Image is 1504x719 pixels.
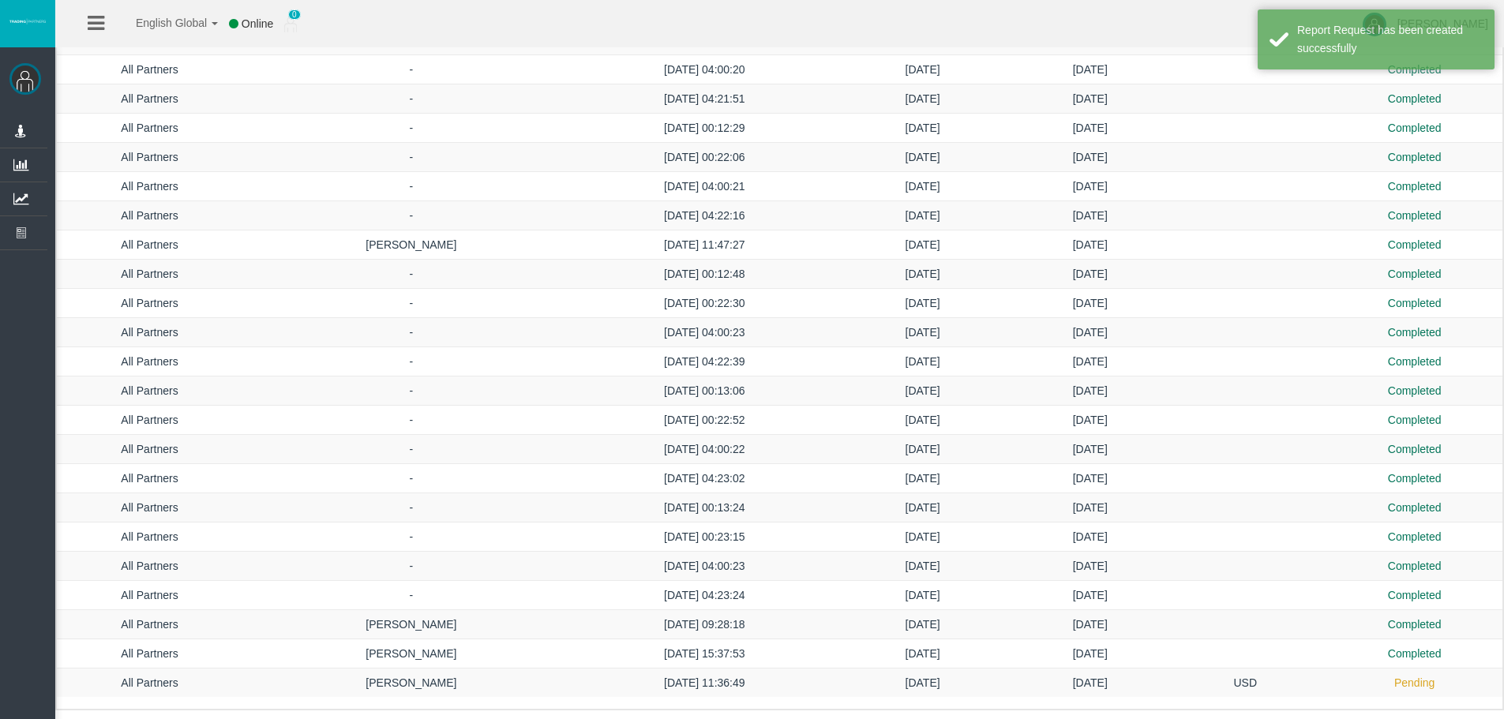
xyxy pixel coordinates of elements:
td: [DATE] 00:13:06 [580,376,829,406]
td: - [242,84,580,114]
td: Completed [1326,84,1502,114]
td: Completed [1326,552,1502,581]
td: [DATE] 04:23:24 [580,581,829,610]
td: All Partners [57,464,242,493]
td: All Partners [57,230,242,260]
td: - [242,289,580,318]
td: [DATE] [829,347,1016,376]
td: - [242,552,580,581]
td: All Partners [57,172,242,201]
td: [DATE] 04:00:23 [580,552,829,581]
td: Completed [1326,347,1502,376]
td: [DATE] 00:22:06 [580,143,829,172]
td: [DATE] [1016,552,1164,581]
span: Online [242,17,273,30]
td: All Partners [57,552,242,581]
td: [DATE] 00:22:30 [580,289,829,318]
td: [DATE] 00:22:52 [580,406,829,435]
td: [DATE] [829,668,1016,698]
td: All Partners [57,55,242,84]
td: [DATE] [1016,639,1164,668]
td: Completed [1326,376,1502,406]
td: [DATE] [829,493,1016,522]
td: [DATE] [829,289,1016,318]
td: [DATE] [1016,610,1164,639]
td: [DATE] [1016,406,1164,435]
td: All Partners [57,406,242,435]
td: [DATE] [1016,581,1164,610]
td: - [242,143,580,172]
div: Report Request has been created successfully [1297,21,1483,58]
td: All Partners [57,318,242,347]
td: Completed [1326,289,1502,318]
td: - [242,347,580,376]
td: [DATE] [829,639,1016,668]
td: Pending [1326,668,1502,698]
td: Completed [1326,260,1502,289]
td: All Partners [57,435,242,464]
td: [DATE] 09:28:18 [580,610,829,639]
img: user_small.png [284,17,297,32]
td: [DATE] [829,435,1016,464]
td: [DATE] [829,172,1016,201]
td: - [242,406,580,435]
span: 0 [288,9,301,20]
td: [DATE] 04:21:51 [580,84,829,114]
td: [DATE] [1016,289,1164,318]
td: [DATE] 04:00:21 [580,172,829,201]
td: [DATE] [1016,668,1164,698]
td: All Partners [57,610,242,639]
td: [DATE] [829,143,1016,172]
td: [DATE] [1016,318,1164,347]
td: - [242,581,580,610]
td: [DATE] [1016,84,1164,114]
td: Completed [1326,435,1502,464]
td: [DATE] [829,552,1016,581]
td: All Partners [57,522,242,552]
td: [DATE] [829,260,1016,289]
td: [DATE] [1016,230,1164,260]
td: [PERSON_NAME] [242,668,580,698]
td: - [242,114,580,143]
td: - [242,318,580,347]
td: All Partners [57,581,242,610]
td: Completed [1326,464,1502,493]
td: Completed [1326,201,1502,230]
td: [DATE] [1016,522,1164,552]
td: [DATE] [829,464,1016,493]
td: All Partners [57,84,242,114]
td: [DATE] 04:00:20 [580,55,829,84]
td: All Partners [57,114,242,143]
td: Completed [1326,172,1502,201]
td: [DATE] 04:22:39 [580,347,829,376]
td: [DATE] [829,114,1016,143]
td: [DATE] [1016,464,1164,493]
td: All Partners [57,493,242,522]
td: [DATE] 04:00:22 [580,435,829,464]
td: Completed [1326,522,1502,552]
td: [DATE] [1016,201,1164,230]
td: [DATE] 00:12:29 [580,114,829,143]
td: [DATE] 15:37:53 [580,639,829,668]
span: English Global [115,17,207,29]
td: [DATE] [829,55,1016,84]
td: [DATE] [1016,172,1164,201]
td: [DATE] [1016,493,1164,522]
td: [DATE] [1016,55,1164,84]
td: Completed [1326,318,1502,347]
td: - [242,435,580,464]
td: [PERSON_NAME] [242,610,580,639]
td: [DATE] [829,406,1016,435]
td: [DATE] 11:36:49 [580,668,829,698]
td: [DATE] [829,376,1016,406]
td: [DATE] [829,318,1016,347]
td: [PERSON_NAME] [242,639,580,668]
td: [DATE] [1016,376,1164,406]
td: - [242,493,580,522]
td: All Partners [57,289,242,318]
td: [DATE] [1016,435,1164,464]
td: [DATE] 00:23:15 [580,522,829,552]
td: All Partners [57,201,242,230]
td: Completed [1326,581,1502,610]
td: [DATE] [1016,347,1164,376]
